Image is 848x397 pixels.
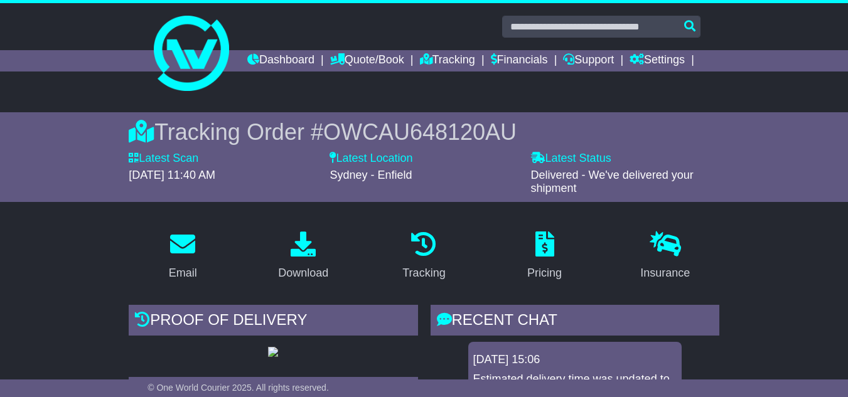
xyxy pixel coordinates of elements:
a: Insurance [632,227,698,286]
label: Latest Scan [129,152,198,166]
div: Insurance [640,265,690,282]
a: Pricing [519,227,570,286]
div: Tracking Order # [129,119,719,146]
span: OWCAU648120AU [323,119,517,145]
div: [DATE] 15:06 [473,353,677,367]
a: Financials [491,50,548,71]
a: Support [563,50,614,71]
label: Latest Status [531,152,611,166]
span: © One World Courier 2025. All rights reserved. [148,383,329,393]
span: Delivered - We've delivered your shipment [531,169,694,195]
img: GetPodImage [268,347,278,357]
span: [DATE] 11:40 AM [129,169,215,181]
a: Tracking [420,50,475,71]
div: Pricing [527,265,562,282]
a: Email [161,227,205,286]
div: Proof of Delivery [129,305,417,339]
label: Latest Location [330,152,412,166]
div: RECENT CHAT [431,305,719,339]
span: Sydney - Enfield [330,169,412,181]
div: Email [169,265,197,282]
a: Quote/Book [330,50,404,71]
a: Download [270,227,336,286]
a: Tracking [394,227,453,286]
a: Settings [630,50,685,71]
a: Dashboard [247,50,314,71]
div: Download [278,265,328,282]
div: Tracking [402,265,445,282]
